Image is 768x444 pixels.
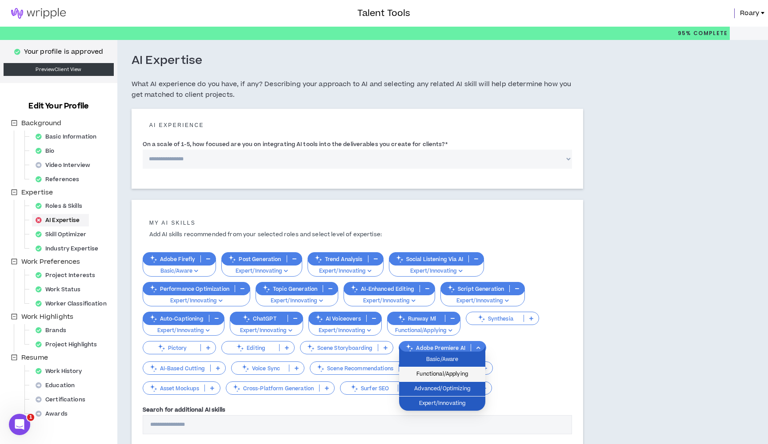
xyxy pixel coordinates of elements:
[313,267,378,275] p: Expert/Innovating
[143,260,216,277] button: Basic/Aware
[441,285,509,292] p: Script Generation
[395,267,478,275] p: Expert/Innovating
[148,297,244,305] p: Expert/Innovating
[232,365,289,372] p: Voice Sync
[256,285,323,292] p: Topic Generation
[32,324,75,337] div: Brands
[32,365,91,377] div: Work History
[261,297,332,305] p: Expert/Innovating
[404,369,480,379] span: Functional/Applying
[32,145,64,157] div: Bio
[32,242,107,255] div: Industry Expertise
[20,312,75,322] span: Work Highlights
[143,256,201,262] p: Adobe Firefly
[393,327,455,335] p: Functional/Applying
[399,345,470,351] p: Adobe Premiere AI
[27,414,34,421] span: 1
[404,384,480,394] span: Advanced/Optimizing
[143,220,572,226] h5: My AI skills
[314,327,376,335] p: Expert/Innovating
[32,159,99,171] div: Video Interview
[25,101,92,111] h3: Edit Your Profile
[21,312,73,321] span: Work Highlights
[222,256,286,262] p: Post Generation
[308,319,382,336] button: Expert/Innovating
[344,285,420,292] p: AI-Enhanced Editing
[387,319,460,336] button: Functional/Applying
[349,297,429,305] p: Expert/Innovating
[32,408,76,420] div: Awards
[32,214,89,226] div: AI Expertise
[20,118,63,129] span: Background
[692,29,728,37] span: Complete
[222,345,279,351] p: Editing
[32,283,89,296] div: Work Status
[11,258,17,265] span: minus-square
[143,122,572,128] h5: AI experience
[388,315,445,322] p: Runway Ml
[32,228,95,241] div: Skill Optimizer
[32,338,106,351] div: Project Highlights
[32,173,88,186] div: References
[11,313,17,320] span: minus-square
[148,327,219,335] p: Expert/Innovating
[221,260,302,277] button: Expert/Innovating
[143,285,235,292] p: Performance Optimization
[227,267,296,275] p: Expert/Innovating
[404,355,480,365] span: Basic/Aware
[24,47,103,57] p: Your profile is approved
[340,385,398,392] p: Surfer SEO
[20,353,50,363] span: Resume
[21,119,61,128] span: Background
[32,131,105,143] div: Basic Information
[148,267,211,275] p: Basic/Aware
[4,63,114,76] a: PreviewClient View
[32,379,84,392] div: Education
[230,315,288,322] p: ChatGPT
[11,120,17,126] span: minus-square
[21,188,53,197] span: Expertise
[446,297,519,305] p: Expert/Innovating
[344,289,435,306] button: Expert/Innovating
[308,256,368,262] p: Trend Analysis
[11,189,17,195] span: minus-square
[11,354,17,361] span: minus-square
[143,365,210,372] p: AI-Based Cutting
[21,353,48,362] span: Resume
[32,393,94,406] div: Certifications
[389,260,484,277] button: Expert/Innovating
[32,269,104,281] div: Project Interests
[226,385,320,392] p: Cross-Platform Generation
[308,260,384,277] button: Expert/Innovating
[143,230,572,239] p: Add AI skills recommended from your selected roles and select level of expertise:
[300,345,378,351] p: Scene Storyboarding
[143,315,209,322] p: Auto-Captioning
[143,345,200,351] p: Pictory
[143,137,448,151] label: On a scale of 1-5, how focused are you on integrating AI tools into the deliverables you create f...
[21,257,80,266] span: Work Preferences
[389,256,468,262] p: Social Listening Via AI
[143,289,250,306] button: Expert/Innovating
[20,257,82,267] span: Work Preferences
[143,406,225,414] label: Search for additional AI skills
[310,365,399,372] p: Scene Recommendations
[740,8,759,18] span: Roary
[256,289,338,306] button: Expert/Innovating
[32,200,91,212] div: Roles & Skills
[9,414,30,435] iframe: Intercom live chat
[309,315,366,322] p: AI Voiceovers
[32,297,116,310] div: Worker Classification
[466,315,524,322] p: Synthesia
[236,327,297,335] p: Expert/Innovating
[357,7,410,20] h3: Talent Tools
[20,187,55,198] span: Expertise
[678,27,728,40] p: 95%
[143,319,224,336] button: Expert/Innovating
[230,319,303,336] button: Expert/Innovating
[404,399,480,408] span: Expert/Innovating
[132,53,203,68] h3: AI Expertise
[132,79,583,100] h5: What AI experience do you have, if any? Describing your approach to AI and selecting any related ...
[143,385,205,392] p: Asset Mockups
[440,289,525,306] button: Expert/Innovating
